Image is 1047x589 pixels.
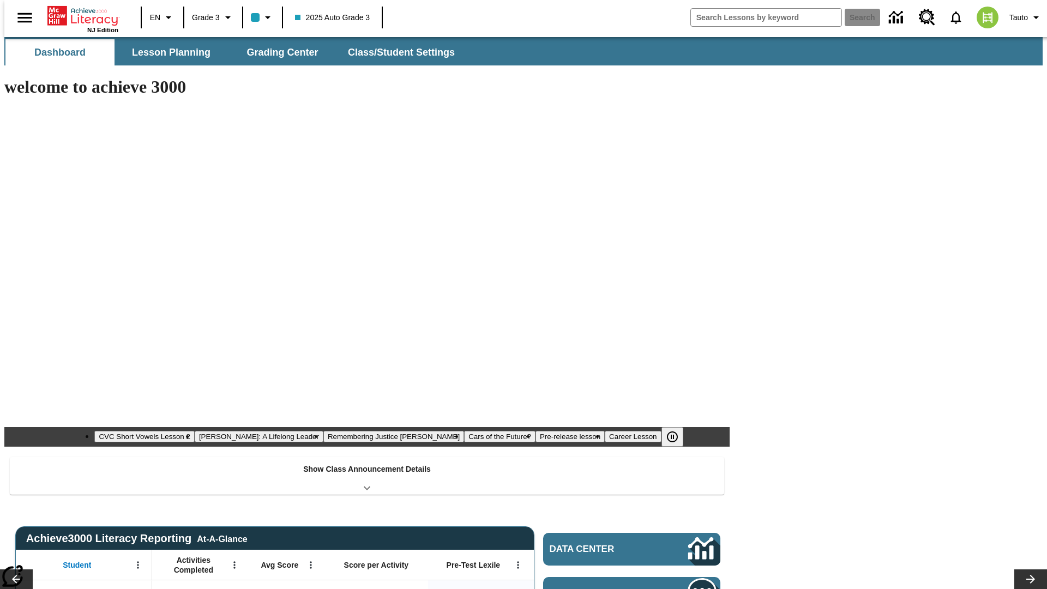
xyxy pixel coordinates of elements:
[261,560,298,570] span: Avg Score
[47,4,118,33] div: Home
[195,431,323,442] button: Slide 2 Dianne Feinstein: A Lifelong Leader
[197,532,247,544] div: At-A-Glance
[192,12,220,23] span: Grade 3
[10,457,724,495] div: Show Class Announcement Details
[5,39,115,65] button: Dashboard
[605,431,661,442] button: Slide 6 Career Lesson
[323,431,464,442] button: Slide 3 Remembering Justice O'Connor
[228,39,337,65] button: Grading Center
[1009,12,1028,23] span: Tauto
[4,77,730,97] h1: welcome to achieve 3000
[4,37,1043,65] div: SubNavbar
[158,555,230,575] span: Activities Completed
[47,5,118,27] a: Home
[130,557,146,573] button: Open Menu
[226,557,243,573] button: Open Menu
[661,427,683,447] button: Pause
[912,3,942,32] a: Resource Center, Will open in new tab
[339,39,464,65] button: Class/Student Settings
[1014,569,1047,589] button: Lesson carousel, Next
[26,532,248,545] span: Achieve3000 Literacy Reporting
[246,8,279,27] button: Class color is light blue. Change class color
[87,27,118,33] span: NJ Edition
[4,39,465,65] div: SubNavbar
[882,3,912,33] a: Data Center
[94,431,194,442] button: Slide 1 CVC Short Vowels Lesson 2
[63,560,91,570] span: Student
[145,8,180,27] button: Language: EN, Select a language
[970,3,1005,32] button: Select a new avatar
[447,560,501,570] span: Pre-Test Lexile
[303,464,431,475] p: Show Class Announcement Details
[9,2,41,34] button: Open side menu
[303,557,319,573] button: Open Menu
[510,557,526,573] button: Open Menu
[942,3,970,32] a: Notifications
[550,544,652,555] span: Data Center
[535,431,605,442] button: Slide 5 Pre-release lesson
[188,8,239,27] button: Grade: Grade 3, Select a grade
[977,7,998,28] img: avatar image
[1005,8,1047,27] button: Profile/Settings
[344,560,409,570] span: Score per Activity
[543,533,720,566] a: Data Center
[295,12,370,23] span: 2025 Auto Grade 3
[691,9,841,26] input: search field
[117,39,226,65] button: Lesson Planning
[661,427,694,447] div: Pause
[464,431,535,442] button: Slide 4 Cars of the Future?
[150,12,160,23] span: EN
